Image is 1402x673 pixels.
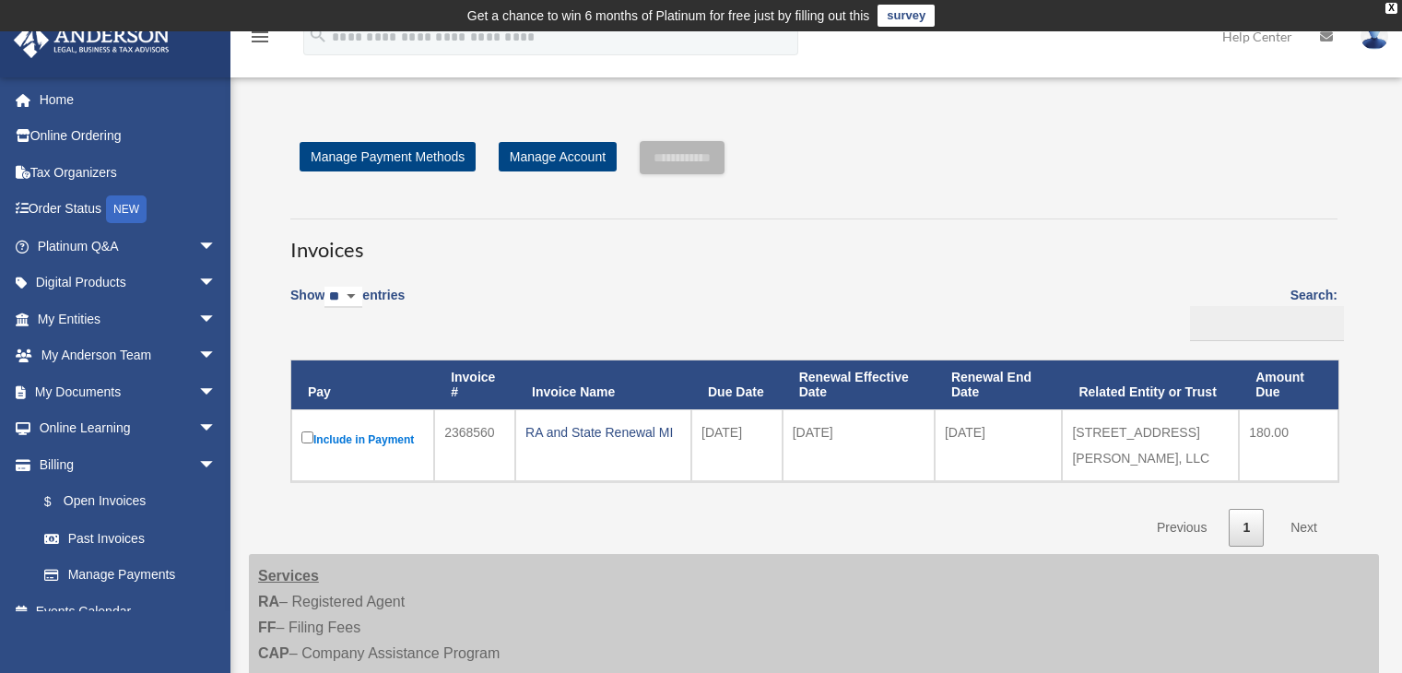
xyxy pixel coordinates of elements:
[691,409,783,481] td: [DATE]
[291,360,434,410] th: Pay: activate to sort column descending
[13,373,244,410] a: My Documentsarrow_drop_down
[198,301,235,338] span: arrow_drop_down
[54,490,64,514] span: $
[300,142,476,171] a: Manage Payment Methods
[249,26,271,48] i: menu
[198,228,235,266] span: arrow_drop_down
[13,118,244,155] a: Online Ordering
[13,301,244,337] a: My Entitiesarrow_drop_down
[691,360,783,410] th: Due Date: activate to sort column ascending
[249,32,271,48] a: menu
[198,446,235,484] span: arrow_drop_down
[1062,360,1239,410] th: Related Entity or Trust: activate to sort column ascending
[1239,409,1338,481] td: 180.00
[106,195,147,223] div: NEW
[1062,409,1239,481] td: [STREET_ADDRESS][PERSON_NAME], LLC
[290,284,405,326] label: Show entries
[308,25,328,45] i: search
[13,593,244,630] a: Events Calendar
[13,410,244,447] a: Online Learningarrow_drop_down
[499,142,617,171] a: Manage Account
[258,620,277,635] strong: FF
[878,5,935,27] a: survey
[1229,509,1264,547] a: 1
[198,410,235,448] span: arrow_drop_down
[515,360,691,410] th: Invoice Name: activate to sort column ascending
[324,287,362,308] select: Showentries
[525,419,681,445] div: RA and State Renewal MI
[198,337,235,375] span: arrow_drop_down
[301,431,313,443] input: Include in Payment
[783,360,935,410] th: Renewal Effective Date: activate to sort column ascending
[1143,509,1220,547] a: Previous
[13,337,244,374] a: My Anderson Teamarrow_drop_down
[26,520,235,557] a: Past Invoices
[13,446,235,483] a: Billingarrow_drop_down
[1385,3,1397,14] div: close
[1190,306,1344,341] input: Search:
[13,228,244,265] a: Platinum Q&Aarrow_drop_down
[13,191,244,229] a: Order StatusNEW
[1239,360,1338,410] th: Amount Due: activate to sort column ascending
[1361,23,1388,50] img: User Pic
[1277,509,1331,547] a: Next
[935,409,1063,481] td: [DATE]
[258,645,289,661] strong: CAP
[13,154,244,191] a: Tax Organizers
[290,218,1337,265] h3: Invoices
[8,22,175,58] img: Anderson Advisors Platinum Portal
[434,360,515,410] th: Invoice #: activate to sort column ascending
[467,5,870,27] div: Get a chance to win 6 months of Platinum for free just by filling out this
[783,409,935,481] td: [DATE]
[13,265,244,301] a: Digital Productsarrow_drop_down
[26,557,235,594] a: Manage Payments
[26,483,226,521] a: $Open Invoices
[258,594,279,609] strong: RA
[13,81,244,118] a: Home
[1184,284,1337,341] label: Search:
[935,360,1063,410] th: Renewal End Date: activate to sort column ascending
[198,373,235,411] span: arrow_drop_down
[434,409,515,481] td: 2368560
[258,568,319,584] strong: Services
[198,265,235,302] span: arrow_drop_down
[301,428,424,451] label: Include in Payment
